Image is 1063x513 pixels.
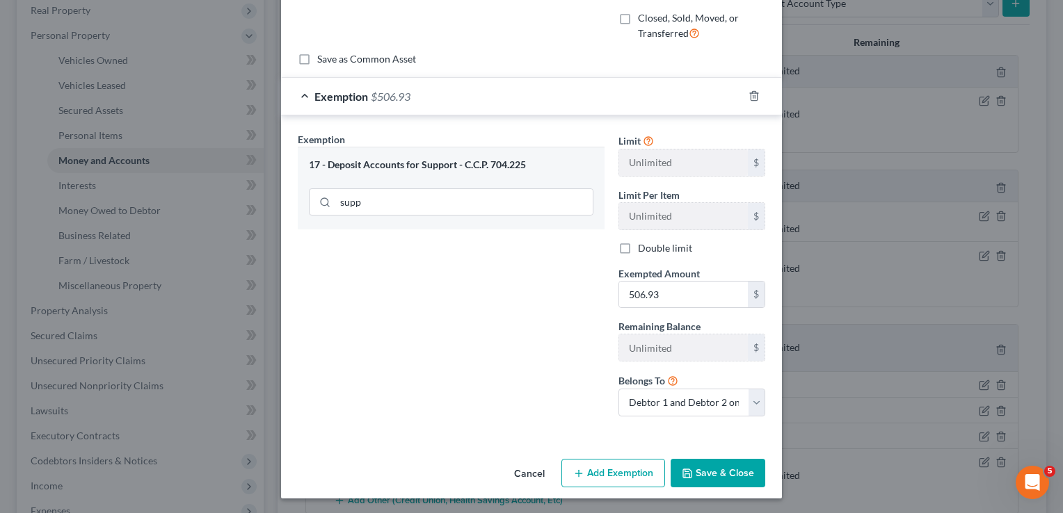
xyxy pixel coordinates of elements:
[638,12,739,39] span: Closed, Sold, Moved, or Transferred
[618,135,641,147] span: Limit
[748,149,765,176] div: $
[618,188,680,202] label: Limit Per Item
[317,52,416,66] label: Save as Common Asset
[638,241,692,255] label: Double limit
[298,133,345,145] span: Exemption
[561,459,665,488] button: Add Exemption
[371,90,410,103] span: $506.93
[748,334,765,361] div: $
[619,149,748,176] input: --
[671,459,765,488] button: Save & Close
[314,90,368,103] span: Exemption
[309,158,593,172] div: 17 - Deposit Accounts for Support - C.C.P. 704.225
[1016,466,1049,499] iframe: Intercom live chat
[619,282,748,308] input: 0.00
[748,203,765,229] div: $
[1044,466,1055,477] span: 5
[748,282,765,308] div: $
[619,203,748,229] input: --
[335,189,593,215] input: Search exemption rules...
[618,268,700,279] span: Exempted Amount
[618,375,665,386] span: Belongs To
[503,460,556,488] button: Cancel
[619,334,748,361] input: --
[618,319,701,334] label: Remaining Balance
